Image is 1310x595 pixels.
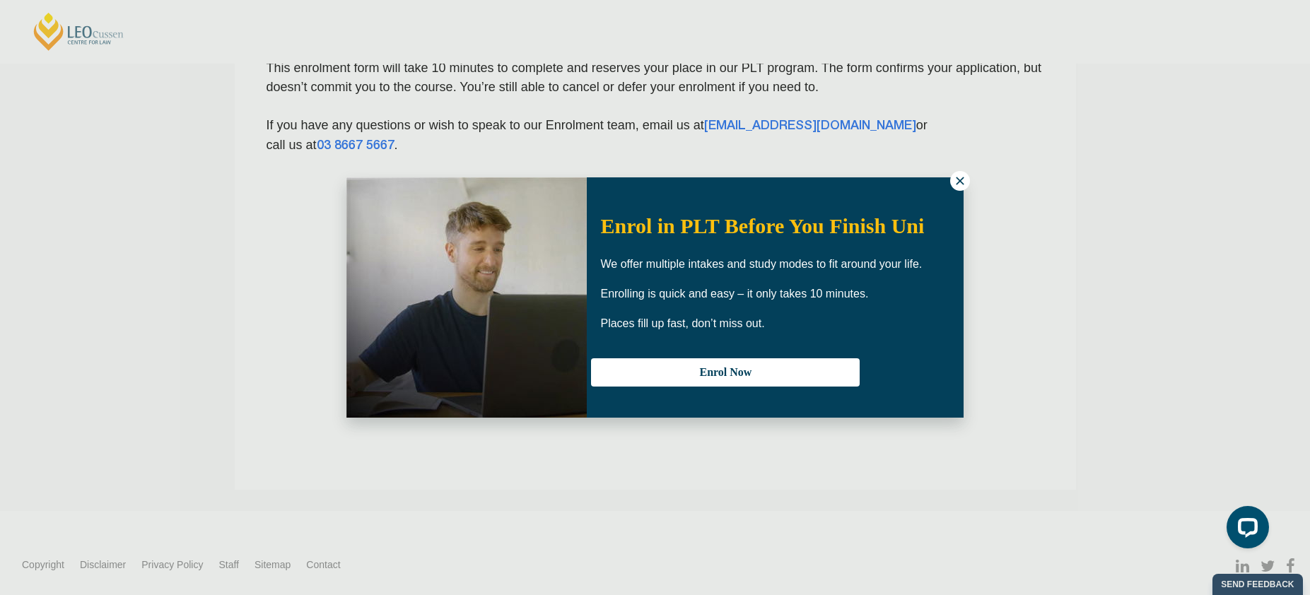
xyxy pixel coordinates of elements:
span: Enrol in PLT Before You Finish Uni [600,214,924,237]
button: Enrol Now [591,358,860,387]
span: Enrolling is quick and easy – it only takes 10 minutes. [600,288,868,300]
img: Woman in yellow blouse holding folders looking to the right and smiling [346,177,587,418]
span: Places fill up fast, don’t miss out. [600,317,764,329]
iframe: LiveChat chat widget [1215,500,1275,560]
button: Close [950,171,970,191]
span: We offer multiple intakes and study modes to fit around your life. [600,258,922,270]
